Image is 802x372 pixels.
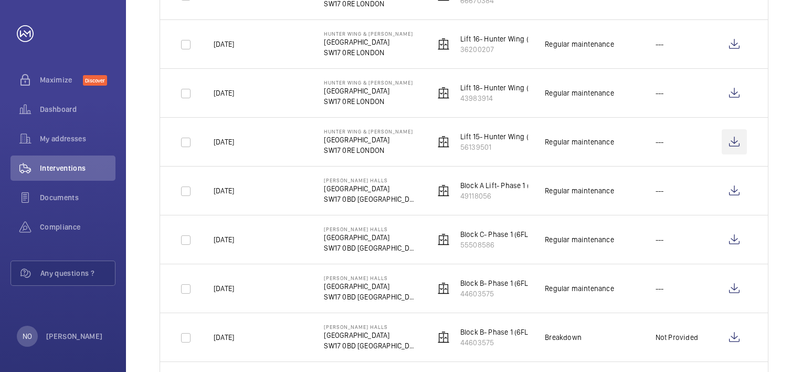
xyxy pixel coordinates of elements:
[324,243,417,253] p: SW17 0BD [GEOGRAPHIC_DATA]
[437,233,450,246] img: elevator.svg
[324,292,417,302] p: SW17 0BD [GEOGRAPHIC_DATA]
[324,177,417,183] p: [PERSON_NAME] Halls
[545,185,614,196] div: Regular maintenance
[437,184,450,197] img: elevator.svg
[437,87,450,99] img: elevator.svg
[460,337,531,348] p: 44603575
[324,275,417,281] p: [PERSON_NAME] Halls
[460,229,531,240] p: Block C- Phase 1 (6FL)
[214,39,234,49] p: [DATE]
[324,145,413,156] p: SW17 0RE LONDON
[437,331,450,344] img: elevator.svg
[460,288,531,299] p: 44603575
[545,137,614,147] div: Regular maintenance
[460,131,542,142] p: Lift 15- Hunter Wing (7FL)
[214,332,234,343] p: [DATE]
[40,192,115,203] span: Documents
[437,136,450,148] img: elevator.svg
[460,142,542,152] p: 56139501
[40,163,115,173] span: Interventions
[545,234,614,245] div: Regular maintenance
[460,278,531,288] p: Block B- Phase 1 (6FL)
[656,88,664,98] p: ---
[324,232,417,243] p: [GEOGRAPHIC_DATA]
[324,194,417,204] p: SW17 0BD [GEOGRAPHIC_DATA]
[545,332,582,343] div: Breakdown
[324,340,417,351] p: SW17 0BD [GEOGRAPHIC_DATA]
[460,180,543,191] p: Block A Lift- Phase 1 (6FL)
[460,82,542,93] p: Lift 18- Hunter Wing (7FL)
[214,88,234,98] p: [DATE]
[656,283,664,294] p: ---
[324,281,417,292] p: [GEOGRAPHIC_DATA]
[324,37,413,47] p: [GEOGRAPHIC_DATA]
[40,222,115,232] span: Compliance
[214,185,234,196] p: [DATE]
[460,327,531,337] p: Block B- Phase 1 (6FL)
[656,39,664,49] p: ---
[460,93,542,104] p: 43983914
[656,185,664,196] p: ---
[324,183,417,194] p: [GEOGRAPHIC_DATA]
[324,324,417,330] p: [PERSON_NAME] Halls
[437,38,450,50] img: elevator.svg
[324,96,413,107] p: SW17 0RE LONDON
[40,75,83,85] span: Maximize
[324,330,417,340] p: [GEOGRAPHIC_DATA]
[656,332,698,343] p: Not Provided
[460,44,542,55] p: 36200207
[460,34,542,44] p: Lift 16- Hunter Wing (7FL)
[324,128,413,135] p: Hunter Wing & [PERSON_NAME]
[324,86,413,96] p: [GEOGRAPHIC_DATA]
[324,226,417,232] p: [PERSON_NAME] Halls
[545,88,614,98] div: Regular maintenance
[324,30,413,37] p: Hunter Wing & [PERSON_NAME]
[324,79,413,86] p: Hunter Wing & [PERSON_NAME]
[40,133,115,144] span: My addresses
[460,240,531,250] p: 55508586
[40,104,115,115] span: Dashboard
[545,39,614,49] div: Regular maintenance
[324,135,413,145] p: [GEOGRAPHIC_DATA]
[214,137,234,147] p: [DATE]
[460,191,543,201] p: 49118056
[23,331,32,342] p: NO
[437,282,450,295] img: elevator.svg
[214,283,234,294] p: [DATE]
[656,137,664,147] p: ---
[214,234,234,245] p: [DATE]
[324,47,413,58] p: SW17 0RE LONDON
[545,283,614,294] div: Regular maintenance
[83,75,107,86] span: Discover
[656,234,664,245] p: ---
[46,331,103,342] p: [PERSON_NAME]
[40,268,115,278] span: Any questions ?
